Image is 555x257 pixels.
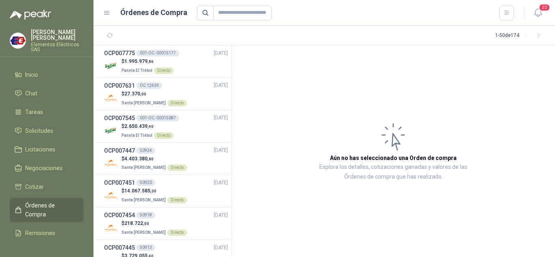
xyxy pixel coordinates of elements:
[214,82,228,89] span: [DATE]
[137,82,162,89] div: OC 12439
[104,91,118,106] img: Company Logo
[121,220,187,227] p: $
[10,104,84,120] a: Tareas
[137,244,155,251] div: 50913
[104,49,228,74] a: OCP007775001-OC -00015177[DATE] Company Logo$1.995.979,86Panela El TrébolDirecto
[104,243,135,252] h3: OCP007445
[10,198,84,222] a: Órdenes de Compra
[10,33,26,48] img: Company Logo
[121,155,187,163] p: $
[214,244,228,252] span: [DATE]
[120,7,187,18] h1: Órdenes de Compra
[10,160,84,176] a: Negociaciones
[154,132,173,139] div: Directo
[137,147,155,154] div: 50924
[25,182,44,191] span: Cotizar
[154,67,173,74] div: Directo
[214,179,228,187] span: [DATE]
[10,10,51,19] img: Logo peakr
[104,211,135,220] h3: OCP007454
[104,81,135,90] h3: OCP007631
[167,197,187,203] div: Directo
[137,179,155,186] div: 50920
[10,142,84,157] a: Licitaciones
[10,179,84,194] a: Cotizar
[25,108,43,117] span: Tareas
[104,211,228,236] a: OCP00745450918[DATE] Company Logo$218.722,00Santa [PERSON_NAME]Directo
[121,198,166,202] span: Santa [PERSON_NAME]
[147,157,154,161] span: ,80
[124,156,154,162] span: 4.403.380
[121,101,166,105] span: Santa [PERSON_NAME]
[104,81,228,107] a: OCP007631OC 12439[DATE] Company Logo$27.370,00Santa [PERSON_NAME]Directo
[10,86,84,101] a: Chat
[531,6,545,20] button: 20
[25,145,55,154] span: Licitaciones
[124,188,156,194] span: 14.067.585
[137,115,179,121] div: 001-OC -00015087
[31,42,84,52] p: Elementos Eléctricos SAS
[25,164,63,173] span: Negociaciones
[104,178,135,187] h3: OCP007451
[143,221,149,226] span: ,00
[121,123,173,130] p: $
[150,189,156,193] span: ,00
[121,90,187,98] p: $
[104,114,135,123] h3: OCP007545
[167,164,187,171] div: Directo
[10,225,84,241] a: Remisiones
[121,165,166,170] span: Santa [PERSON_NAME]
[121,68,152,73] span: Panela El Trébol
[330,153,457,162] h3: Aún no has seleccionado una Orden de compra
[124,123,154,129] span: 2.650.439
[25,201,76,219] span: Órdenes de Compra
[104,49,135,58] h3: OCP007775
[104,124,118,138] img: Company Logo
[104,146,228,172] a: OCP00744750924[DATE] Company Logo$4.403.380,80Santa [PERSON_NAME]Directo
[147,59,154,64] span: ,86
[25,89,37,98] span: Chat
[137,212,155,218] div: 50918
[124,58,154,64] span: 1.995.979
[140,92,146,96] span: ,00
[121,187,187,195] p: $
[167,100,187,106] div: Directo
[214,147,228,154] span: [DATE]
[104,188,118,203] img: Company Logo
[214,50,228,57] span: [DATE]
[124,220,149,226] span: 218.722
[31,29,84,41] p: [PERSON_NAME] [PERSON_NAME]
[104,146,135,155] h3: OCP007447
[104,59,118,73] img: Company Logo
[121,58,173,65] p: $
[104,156,118,170] img: Company Logo
[25,229,55,238] span: Remisiones
[104,221,118,235] img: Company Logo
[214,114,228,122] span: [DATE]
[104,178,228,204] a: OCP00745150920[DATE] Company Logo$14.067.585,00Santa [PERSON_NAME]Directo
[539,4,550,11] span: 20
[214,212,228,219] span: [DATE]
[124,91,146,97] span: 27.370
[147,124,154,129] span: ,40
[121,230,166,235] span: Santa [PERSON_NAME]
[10,67,84,82] a: Inicio
[25,126,53,135] span: Solicitudes
[167,229,187,236] div: Directo
[313,162,474,182] p: Explora los detalles, cotizaciones ganadas y valores de las Órdenes de compra que has realizado.
[137,50,179,56] div: 001-OC -00015177
[25,70,38,79] span: Inicio
[10,123,84,138] a: Solicitudes
[121,133,152,138] span: Panela El Trébol
[495,29,545,42] div: 1 - 50 de 174
[104,114,228,139] a: OCP007545001-OC -00015087[DATE] Company Logo$2.650.439,40Panela El TrébolDirecto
